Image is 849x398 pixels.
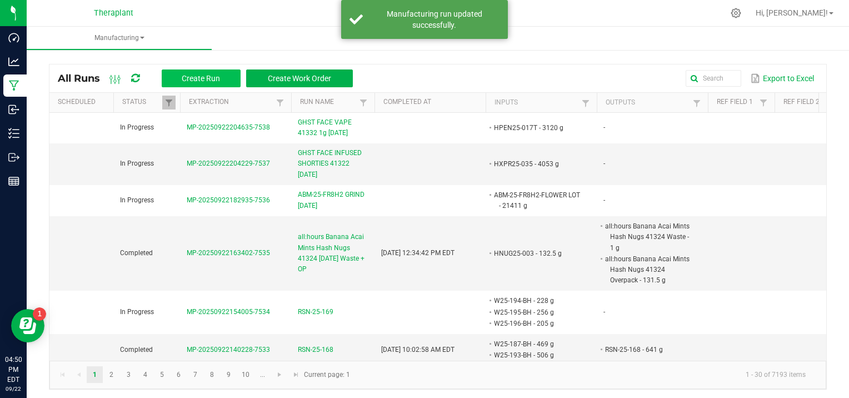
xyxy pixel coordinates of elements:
span: MP-20250922182935-7536 [187,196,270,204]
a: Go to the last page [288,366,304,383]
input: Search [686,70,741,87]
li: HNUG25-003 - 132.5 g [492,248,580,259]
li: ABM-25-FR8H2-FLOWER LOT - 21411 g [492,190,580,211]
a: ScheduledSortable [58,98,109,107]
inline-svg: Reports [8,176,19,187]
span: Completed [120,346,153,354]
a: Page 4 [137,366,153,383]
button: Create Run [162,69,241,87]
inline-svg: Analytics [8,56,19,67]
a: Filter [579,96,592,110]
span: MP-20250922204229-7537 [187,160,270,167]
li: all:hours Banana Acai Mints Hash Nugs 41324 Waste - 1 g [603,221,691,253]
span: MP-20250922204635-7538 [187,123,270,131]
td: - [597,291,708,334]
iframe: Resource center [11,309,44,342]
kendo-pager: Current page: 1 [49,361,826,389]
inline-svg: Inbound [8,104,19,115]
inline-svg: Inventory [8,128,19,139]
li: W25-195-BH - 256 g [492,307,580,318]
span: ABM-25-FR8H2 GRIND [DATE] [298,190,368,211]
span: In Progress [120,160,154,167]
a: StatusSortable [122,98,162,107]
a: Page 2 [103,366,119,383]
iframe: Resource center unread badge [33,307,46,321]
span: GHST FACE VAPE 41332 1g [DATE] [298,117,368,138]
a: ExtractionSortable [189,98,273,107]
a: Filter [162,96,176,110]
a: Manufacturing [27,27,212,50]
td: - [597,185,708,216]
a: Page 10 [238,366,254,383]
td: - [597,143,708,185]
span: Hi, [PERSON_NAME]! [756,8,828,17]
button: Export to Excel [748,69,817,88]
inline-svg: Outbound [8,152,19,163]
inline-svg: Dashboard [8,32,19,43]
span: MP-20250922163402-7535 [187,249,270,257]
span: MP-20250922140228-7533 [187,346,270,354]
div: Manage settings [729,8,743,18]
a: Filter [273,96,287,110]
a: Page 6 [171,366,187,383]
span: Go to the last page [292,370,301,379]
a: Run NameSortable [300,98,356,107]
a: Page 8 [204,366,220,383]
span: Theraplant [94,8,133,18]
li: HPEN25-017T - 3120 g [492,122,580,133]
a: Filter [690,96,703,110]
span: In Progress [120,308,154,316]
li: all:hours Banana Acai Mints Hash Nugs 41324 Overpack - 131.5 g [603,253,691,286]
button: Create Work Order [246,69,353,87]
span: In Progress [120,196,154,204]
span: Manufacturing [27,33,212,43]
p: 09/22 [5,385,22,393]
inline-svg: Manufacturing [8,80,19,91]
span: [DATE] 10:02:58 AM EDT [381,346,455,354]
a: Page 9 [221,366,237,383]
th: Inputs [486,93,597,113]
div: All Runs [58,69,361,88]
th: Outputs [597,93,708,113]
span: [DATE] 12:34:42 PM EDT [381,249,455,257]
li: HXPR25-035 - 4053 g [492,158,580,170]
a: Ref Field 2Sortable [783,98,823,107]
span: RSN-25-168 [298,345,333,355]
li: W25-196-BH - 205 g [492,318,580,329]
a: Filter [357,96,370,110]
li: RSN-25-168 - 641 g [603,344,691,355]
span: GHST FACE INFUSED SHORTIES 41322 [DATE] [298,148,368,180]
td: - [597,113,708,143]
span: MP-20250922154005-7534 [187,308,270,316]
span: all:hours Banana Acai Mints Hash Nugs 41324 [DATE] Waste + OP [298,232,368,275]
li: W25-193-BH - 506 g [492,350,580,361]
a: Page 7 [187,366,203,383]
a: Ref Field 1Sortable [717,98,756,107]
span: In Progress [120,123,154,131]
div: Manufacturing run updated successfully. [369,8,500,31]
a: Go to the next page [272,366,288,383]
kendo-pager-info: 1 - 30 of 7193 items [357,366,815,384]
a: Page 3 [121,366,137,383]
span: Go to the next page [275,370,284,379]
span: Completed [120,249,153,257]
a: Page 5 [154,366,170,383]
a: Page 11 [254,366,271,383]
a: Completed AtSortable [383,98,481,107]
li: W25-194-BH - 228 g [492,295,580,306]
a: Filter [757,96,770,110]
a: Page 1 [87,366,103,383]
span: Create Run [182,74,220,83]
p: 04:50 PM EDT [5,355,22,385]
li: W25-187-BH - 469 g [492,339,580,350]
span: Create Work Order [268,74,331,83]
span: RSN-25-169 [298,307,333,317]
